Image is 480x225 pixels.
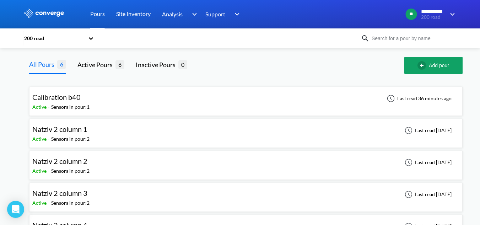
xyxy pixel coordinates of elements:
[401,126,454,135] div: Last read [DATE]
[48,136,51,142] span: -
[29,191,463,197] a: Natziv 2 column 3Active-Sensors in pour:2Last read [DATE]
[178,60,187,69] span: 0
[205,10,225,18] span: Support
[136,60,178,70] div: Inactive Pours
[404,57,463,74] button: Add pour
[23,9,65,18] img: logo_ewhite.svg
[77,60,115,70] div: Active Pours
[230,10,242,18] img: downArrow.svg
[29,95,463,101] a: Calibration b40Active-Sensors in pour:1Last read 36 minutes ago
[32,93,81,101] span: Calibration b40
[417,61,429,70] img: add-circle-outline.svg
[29,127,463,133] a: Natziv 2 column 1Active-Sensors in pour:2Last read [DATE]
[57,60,66,69] span: 6
[32,104,48,110] span: Active
[51,199,90,207] div: Sensors in pour: 2
[51,135,90,143] div: Sensors in pour: 2
[48,200,51,206] span: -
[361,34,370,43] img: icon-search.svg
[29,59,57,69] div: All Pours
[48,168,51,174] span: -
[115,60,124,69] span: 6
[23,34,85,42] div: 200 road
[187,10,199,18] img: downArrow.svg
[51,167,90,175] div: Sensors in pour: 2
[51,103,90,111] div: Sensors in pour: 1
[401,190,454,199] div: Last read [DATE]
[7,201,24,218] div: Open Intercom Messenger
[370,34,455,42] input: Search for a pour by name
[32,189,87,197] span: Natziv 2 column 3
[32,125,87,133] span: Natziv 2 column 1
[48,104,51,110] span: -
[32,200,48,206] span: Active
[401,158,454,167] div: Last read [DATE]
[32,157,87,165] span: Natziv 2 column 2
[383,94,454,103] div: Last read 36 minutes ago
[421,15,446,20] span: 200 road
[446,10,457,18] img: downArrow.svg
[162,10,183,18] span: Analysis
[29,159,463,165] a: Natziv 2 column 2Active-Sensors in pour:2Last read [DATE]
[32,136,48,142] span: Active
[32,168,48,174] span: Active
